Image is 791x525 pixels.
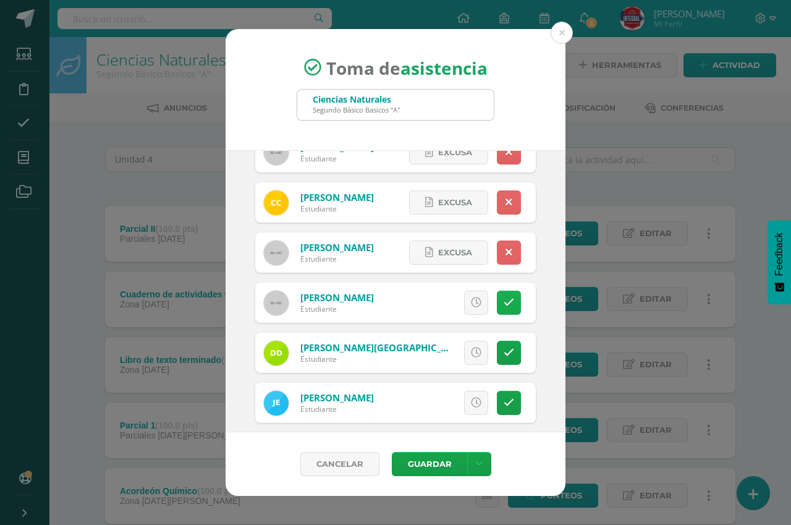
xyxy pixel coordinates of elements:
span: Excusa [438,141,472,164]
span: Excusa [438,191,472,214]
div: Ciencias Naturales [313,93,400,105]
div: Estudiante [300,254,374,264]
a: [PERSON_NAME] [300,391,374,404]
div: Estudiante [300,304,374,314]
a: Excusa [409,190,488,215]
span: Excusa [438,241,472,264]
img: 3b4e4f6b91f2cbe540ee42a631990e4a.png [264,391,289,416]
a: [PERSON_NAME] [300,191,374,203]
a: [PERSON_NAME][GEOGRAPHIC_DATA] [300,341,468,354]
img: 60x60 [264,291,289,315]
a: Excusa [409,241,488,265]
input: Busca un grado o sección aquí... [297,90,494,120]
div: Estudiante [300,354,449,364]
strong: asistencia [400,56,488,79]
img: 60x60 [264,241,289,265]
div: Estudiante [300,153,374,164]
a: [PERSON_NAME] [300,291,374,304]
span: Feedback [774,233,785,276]
span: Toma de [326,56,488,79]
img: 311b16f040c7a24fd6b74ce457f3de6f.png [264,190,289,215]
div: Estudiante [300,203,374,214]
img: 5870998556fc0c6d47eaf6917ef4eaa7.png [264,341,289,365]
div: Segundo Básico Basicos "A" [313,105,400,114]
button: Feedback - Mostrar encuesta [768,220,791,304]
a: [PERSON_NAME] [300,241,374,254]
a: Cancelar [300,452,379,476]
button: Close (Esc) [551,22,573,44]
img: 60x60 [264,140,289,165]
a: Excusa [409,140,488,164]
button: Guardar [392,452,467,476]
div: Estudiante [300,404,374,414]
